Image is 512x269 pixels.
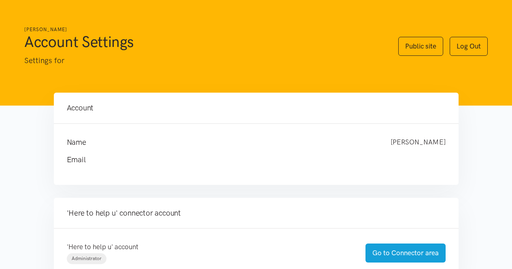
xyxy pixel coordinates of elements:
h4: Email [67,154,429,165]
a: Go to Connector area [365,244,446,263]
span: Administrator [72,256,102,261]
p: Settings for [24,55,382,67]
h4: Account [67,102,446,114]
a: Public site [398,37,443,56]
h4: 'Here to help u' connector account [67,208,446,219]
h6: [PERSON_NAME] [24,26,382,34]
a: Log Out [450,37,488,56]
div: [PERSON_NAME] [382,137,454,148]
h4: Name [67,137,374,148]
h1: Account Settings [24,32,382,51]
p: 'Here to help u' account [67,241,349,252]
